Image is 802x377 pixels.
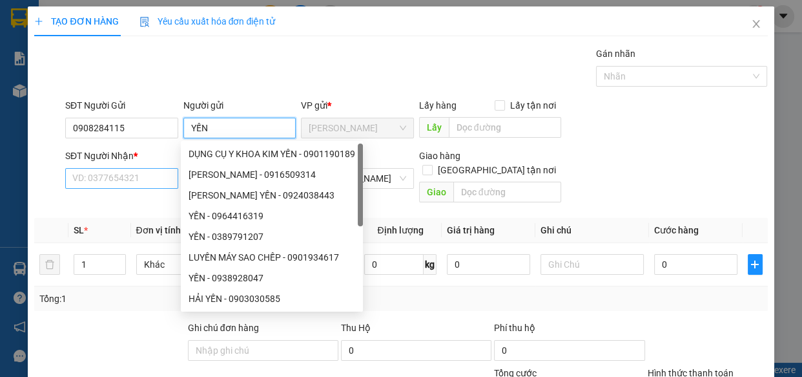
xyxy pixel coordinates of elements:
div: YẾN - 0938928047 [181,268,363,288]
input: 0 [447,254,530,275]
button: plus [748,254,763,275]
button: delete [39,254,60,275]
span: [GEOGRAPHIC_DATA] tận nơi [433,163,561,177]
button: Close [738,6,774,43]
div: YẾN [11,40,114,56]
div: YẾN - 0964416319 [189,209,355,223]
span: Giá trị hàng [447,225,495,235]
span: Thu Hộ [341,323,371,333]
span: Nhận: [123,12,154,26]
div: HẢI YẾN - 0903030585 [189,292,355,306]
span: Yêu cầu xuất hóa đơn điện tử [139,16,276,27]
span: Khác [144,255,232,274]
span: TẠO ĐƠN HÀNG [34,16,118,27]
div: LUYẾN MÁY SAO CHẾP - 0901934617 [181,247,363,268]
input: Ghi chú đơn hàng [188,340,338,361]
div: YẾN - 0389791207 [189,230,355,244]
input: Dọc đường [449,117,561,138]
input: Ghi Chú [540,254,644,275]
div: 0915224310 [11,56,114,74]
div: DỤNG CỤ Y KHOA KIM YẾN - 0901190189 [181,144,363,164]
div: LUYẾN MÁY SAO CHẾP - 0901934617 [189,250,355,264]
span: Hồ Chí Minh [309,118,406,138]
span: Lấy hàng [419,100,457,111]
span: SL [74,225,84,235]
div: DỤNG CỤ Y KHOA KIM YẾN - 0901190189 [189,147,355,161]
label: Ghi chú đơn hàng [188,323,259,333]
span: Đơn vị tính [136,225,185,235]
div: Người gửi [183,98,296,113]
div: YẾN - 0938928047 [189,271,355,285]
div: [PERSON_NAME] - 0916509314 [189,167,355,182]
span: CC [121,83,137,97]
div: LÊ TRẦN YẾN CHI - 0916509314 [181,164,363,185]
div: SĐT Người Nhận [65,149,178,163]
th: Ghi chú [535,218,650,243]
span: Cước hàng [654,225,699,235]
span: plus [748,259,762,270]
span: Định lượng [377,225,423,235]
span: kg [424,254,437,275]
div: YẾN - 0389791207 [181,226,363,247]
img: icon [139,17,150,27]
div: 0944343094 [123,58,227,76]
div: BÊ [123,42,227,58]
div: SĐT Người Gửi [65,98,178,113]
span: Lấy tận nơi [505,98,561,113]
input: Dọc đường [453,182,561,202]
div: VP gửi [301,98,414,113]
div: Tổng: 1 [39,292,311,306]
label: Gán nhãn [596,48,635,59]
div: YẾN - 0964416319 [181,206,363,226]
span: close [751,19,761,29]
div: [PERSON_NAME] YẾN - 0924038443 [189,188,355,202]
span: Gửi: [11,11,31,25]
span: Giao hàng [419,151,460,161]
div: [PERSON_NAME] [11,11,114,40]
div: HẢI YẾN - 0903030585 [181,288,363,309]
span: Giao [419,182,453,202]
span: Lấy [419,117,449,138]
div: Phí thu hộ [494,321,644,340]
span: plus [34,17,43,26]
div: VP [PERSON_NAME] [123,11,227,42]
div: VÕ HOÀNG YẾN - 0924038443 [181,185,363,206]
